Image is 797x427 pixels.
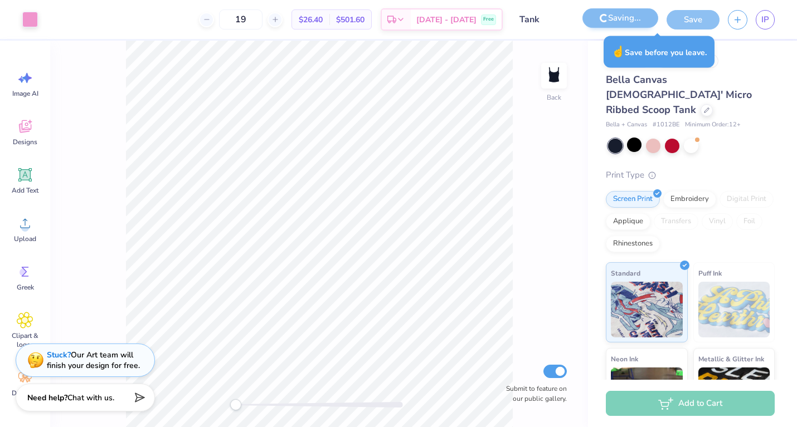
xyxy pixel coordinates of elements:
span: $26.40 [299,14,323,26]
span: Free [483,16,494,23]
img: Standard [611,282,683,337]
span: [DATE] - [DATE] [416,14,477,26]
span: ☝️ [611,45,625,59]
span: Metallic & Glitter Ink [698,353,764,365]
span: Bella + Canvas [606,120,647,130]
div: Screen Print [606,191,660,208]
span: # 1012BE [653,120,679,130]
img: Back [543,65,565,87]
span: $501.60 [336,14,365,26]
span: IP [761,13,769,26]
strong: Stuck? [47,350,71,360]
div: Applique [606,213,650,230]
div: Save before you leave. [604,36,715,68]
span: Neon Ink [611,353,638,365]
a: IP [756,10,775,30]
span: Clipart & logos [7,331,43,349]
div: Foil [736,213,762,230]
div: Accessibility label [230,399,241,410]
div: Print Type [606,169,775,181]
div: Rhinestones [606,235,660,252]
span: Chat with us. [67,392,114,403]
img: Puff Ink [698,282,770,337]
span: Upload [14,234,36,243]
span: Designs [13,138,37,146]
span: Standard [611,267,640,279]
label: Submit to feature on our public gallery. [500,384,567,404]
span: Add Text [12,186,38,195]
input: Untitled Design [511,8,566,31]
img: Metallic & Glitter Ink [698,367,770,423]
span: Minimum Order: 12 + [685,120,741,130]
span: Greek [17,283,34,292]
div: Embroidery [663,191,716,208]
div: Our Art team will finish your design for free. [47,350,140,371]
div: Vinyl [702,213,733,230]
div: Transfers [654,213,698,230]
input: – – [219,9,263,30]
div: Back [547,92,561,102]
div: Digital Print [720,191,774,208]
span: Decorate [12,389,38,397]
span: Puff Ink [698,267,722,279]
img: Neon Ink [611,367,683,423]
span: Bella Canvas [DEMOGRAPHIC_DATA]' Micro Ribbed Scoop Tank [606,73,752,116]
span: Image AI [12,89,38,98]
strong: Need help? [27,392,67,403]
